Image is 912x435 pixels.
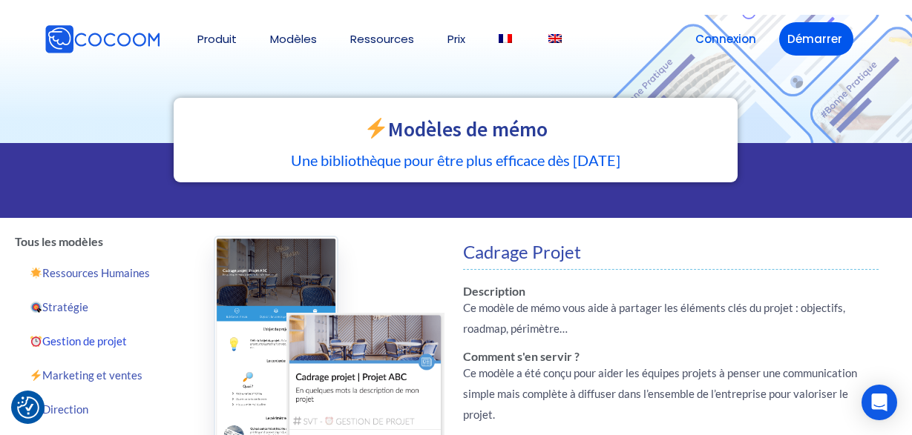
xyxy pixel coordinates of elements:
img: Anglais [548,34,562,43]
h5: Une bibliothèque pour être plus efficace dès [DATE] [188,153,723,167]
h2: Modèles de mémo [188,118,723,139]
a: Prix [447,33,465,44]
button: Consent Preferences [17,396,39,419]
h4: Cadrage Projet [463,243,879,261]
a: Ressources Humaines [15,256,191,290]
img: Cocoom [45,24,160,54]
a: Stratégie [15,290,191,324]
a: Connexion [687,22,764,56]
img: 🌟 [30,268,42,279]
a: Ressources [350,33,414,44]
h6: Comment s'en servir ? [463,351,879,362]
h6: Description [463,285,879,297]
a: Démarrer [779,22,853,56]
div: Open Intercom Messenger [862,385,897,420]
a: Marketing et ventes [15,358,191,392]
img: Français [499,34,512,43]
img: ⚡️ [30,370,42,381]
p: Ce modèle a été conçu pour aider les équipes projets à penser une communication simple mais compl... [463,362,879,425]
h6: Tous les modèles [15,236,191,248]
img: 🎯 [30,302,42,313]
p: Ce modèle de mémo vous aide à partager les éléments clés du projet : objectifs, roadmap, périmètre… [463,297,879,339]
a: Direction [15,392,191,426]
a: Gestion de projet [15,324,191,358]
a: Modèles [270,33,317,44]
img: ⏰ [30,336,42,347]
img: ⚡️ [366,118,387,139]
img: Revisit consent button [17,396,39,419]
a: Produit [197,33,237,44]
